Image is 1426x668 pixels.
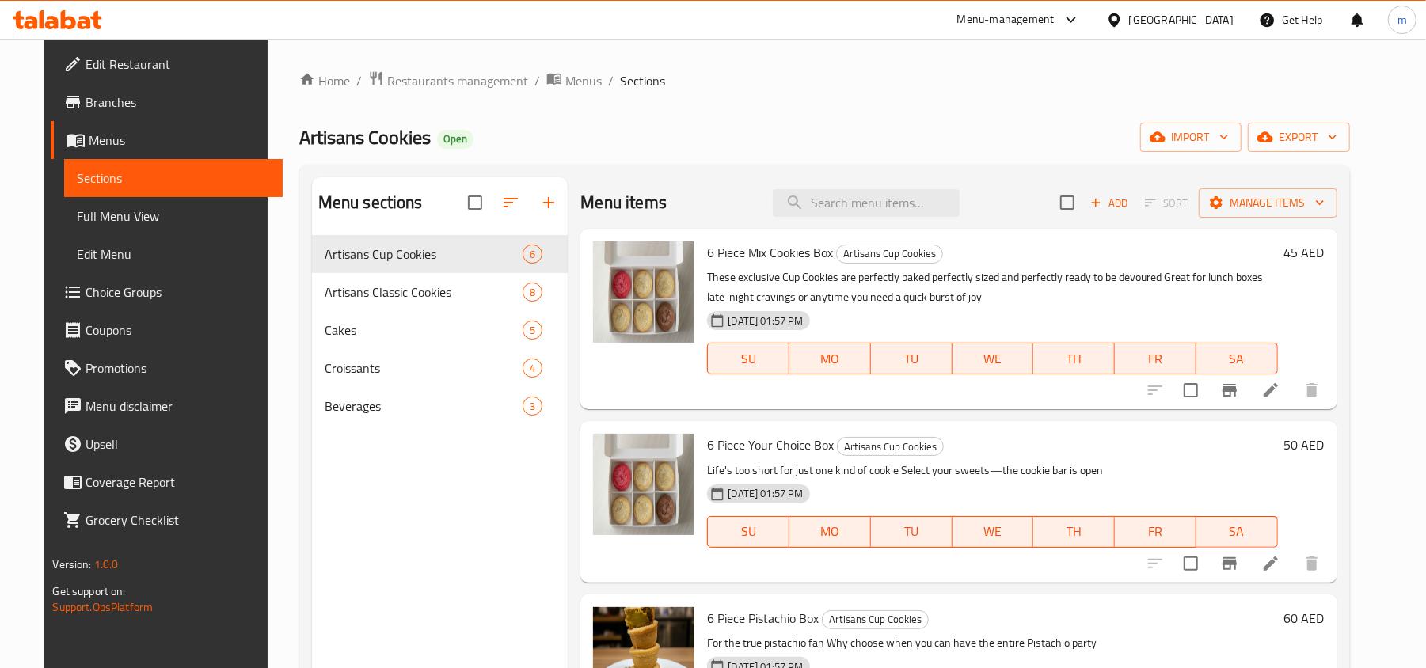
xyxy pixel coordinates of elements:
[51,501,283,539] a: Grocery Checklist
[77,207,270,226] span: Full Menu View
[458,186,492,219] span: Select all sections
[312,311,568,349] div: Cakes5
[523,285,542,300] span: 8
[1140,123,1242,152] button: import
[721,313,809,328] span: [DATE] 01:57 PM
[437,132,473,146] span: Open
[565,71,602,90] span: Menus
[837,245,942,263] span: Artisans Cup Cookies
[1115,516,1196,548] button: FR
[1084,191,1135,215] button: Add
[823,610,928,628] span: Artisans Cup Cookies
[523,321,542,340] div: items
[1284,434,1325,456] h6: 50 AED
[52,597,153,617] a: Support.OpsPlatform
[523,399,542,414] span: 3
[959,520,1028,543] span: WE
[1051,186,1084,219] span: Select section
[368,70,528,91] a: Restaurants management
[721,486,809,501] span: [DATE] 01:57 PM
[1153,127,1229,147] span: import
[86,55,270,74] span: Edit Restaurant
[1293,371,1331,409] button: delete
[356,71,362,90] li: /
[707,433,834,457] span: 6 Piece Your Choice Box
[1121,347,1190,370] span: FR
[492,184,530,222] span: Sort sections
[1174,547,1207,580] span: Select to update
[77,245,270,264] span: Edit Menu
[707,241,833,264] span: 6 Piece Mix Cookies Box
[325,283,523,302] span: Artisans Classic Cookies
[714,347,783,370] span: SU
[523,361,542,376] span: 4
[387,71,528,90] span: Restaurants management
[1293,545,1331,583] button: delete
[546,70,602,91] a: Menus
[871,516,953,548] button: TU
[299,120,431,155] span: Artisans Cookies
[52,581,125,602] span: Get support on:
[1261,381,1280,400] a: Edit menu item
[789,343,871,374] button: MO
[707,268,1277,307] p: These exclusive Cup Cookies are perfectly baked perfectly sized and perfectly ready to be devoure...
[312,229,568,431] nav: Menu sections
[957,10,1055,29] div: Menu-management
[523,397,542,416] div: items
[707,633,1277,653] p: For the true pistachio fan Why choose when you can have the entire Pistachio party
[86,435,270,454] span: Upsell
[86,473,270,492] span: Coverage Report
[580,191,667,214] h2: Menu items
[51,387,283,425] a: Menu disclaimer
[838,438,943,456] span: Artisans Cup Cookies
[325,321,523,340] span: Cakes
[953,343,1034,374] button: WE
[1040,347,1108,370] span: TH
[1129,11,1234,28] div: [GEOGRAPHIC_DATA]
[1196,516,1278,548] button: SA
[325,397,523,416] span: Beverages
[523,283,542,302] div: items
[312,235,568,273] div: Artisans Cup Cookies6
[523,245,542,264] div: items
[86,93,270,112] span: Branches
[312,349,568,387] div: Croissants4
[51,349,283,387] a: Promotions
[64,197,283,235] a: Full Menu View
[52,554,91,575] span: Version:
[1211,371,1249,409] button: Branch-specific-item
[1040,520,1108,543] span: TH
[523,247,542,262] span: 6
[1088,194,1131,212] span: Add
[1199,188,1337,218] button: Manage items
[1203,520,1272,543] span: SA
[1121,520,1190,543] span: FR
[877,347,946,370] span: TU
[796,347,865,370] span: MO
[1084,191,1135,215] span: Add item
[1174,374,1207,407] span: Select to update
[51,311,283,349] a: Coupons
[1261,127,1337,147] span: export
[437,130,473,149] div: Open
[299,71,350,90] a: Home
[86,283,270,302] span: Choice Groups
[877,520,946,543] span: TU
[86,510,270,529] span: Grocery Checklist
[953,516,1034,548] button: WE
[1033,343,1115,374] button: TH
[773,189,960,217] input: search
[523,323,542,338] span: 5
[1135,191,1199,215] span: Select section first
[789,516,871,548] button: MO
[530,184,568,222] button: Add section
[707,516,789,548] button: SU
[325,359,523,378] span: Croissants
[1211,193,1325,213] span: Manage items
[51,45,283,83] a: Edit Restaurant
[77,169,270,188] span: Sections
[1284,241,1325,264] h6: 45 AED
[89,131,270,150] span: Menus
